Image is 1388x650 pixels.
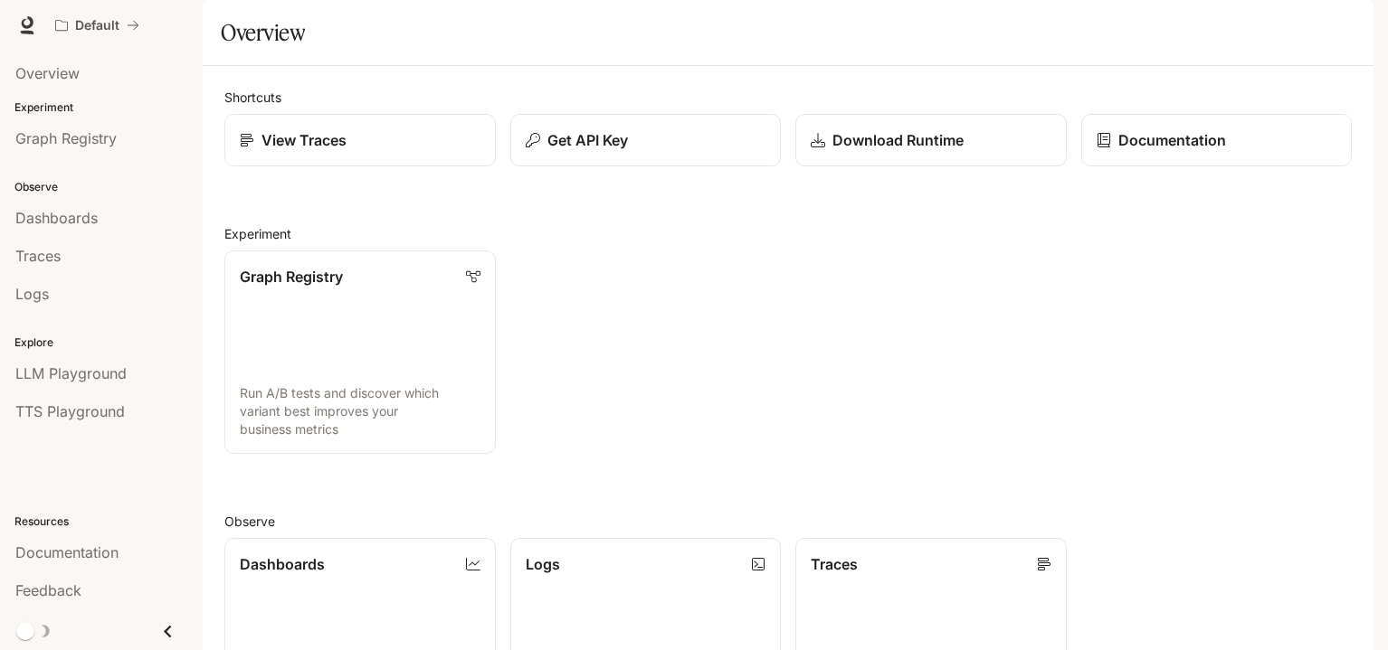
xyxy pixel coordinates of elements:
[526,553,560,575] p: Logs
[240,384,480,438] p: Run A/B tests and discover which variant best improves your business metrics
[1081,114,1353,166] a: Documentation
[47,7,147,43] button: All workspaces
[547,129,628,151] p: Get API Key
[224,88,1352,107] h2: Shortcuts
[75,18,119,33] p: Default
[795,114,1067,166] a: Download Runtime
[811,553,858,575] p: Traces
[224,224,1352,243] h2: Experiment
[224,114,496,166] a: View Traces
[221,14,305,51] h1: Overview
[224,250,496,454] a: Graph RegistryRun A/B tests and discover which variant best improves your business metrics
[224,512,1352,531] h2: Observe
[510,114,782,166] button: Get API Key
[1118,129,1226,151] p: Documentation
[240,553,325,575] p: Dashboards
[261,129,347,151] p: View Traces
[240,266,343,287] p: Graph Registry
[832,129,964,151] p: Download Runtime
